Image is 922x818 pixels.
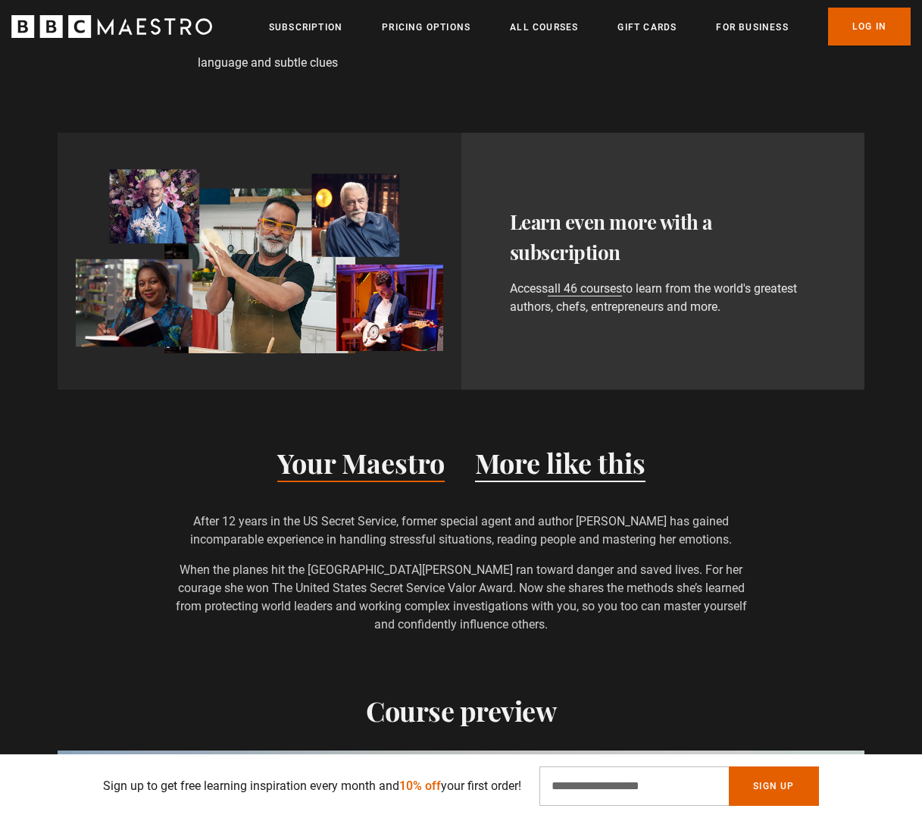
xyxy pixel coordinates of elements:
a: All Courses [510,20,578,35]
h2: Course preview [58,694,864,726]
h3: Learn even more with a subscription [510,207,817,268]
button: More like this [475,450,645,482]
a: For business [716,20,788,35]
a: all 46 courses [548,281,622,296]
a: Subscription [269,20,342,35]
button: Sign Up [729,766,818,806]
p: Sign up to get free learning inspiration every month and your first order! [103,777,521,795]
p: When the planes hit the [GEOGRAPHIC_DATA][PERSON_NAME] ran toward danger and saved lives. For her... [167,561,755,634]
span: 10% off [399,779,441,793]
nav: Primary [269,8,911,45]
li: Learn how to read people via body language and subtle clues [167,36,416,72]
p: Access to learn from the world's greatest authors, chefs, entrepreneurs and more. [510,280,817,316]
a: Pricing Options [382,20,470,35]
button: Your Maestro [277,450,445,482]
a: Gift Cards [617,20,677,35]
svg: BBC Maestro [11,15,212,38]
p: After 12 years in the US Secret Service, former special agent and author [PERSON_NAME] has gained... [167,512,755,549]
a: Log In [828,8,911,45]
